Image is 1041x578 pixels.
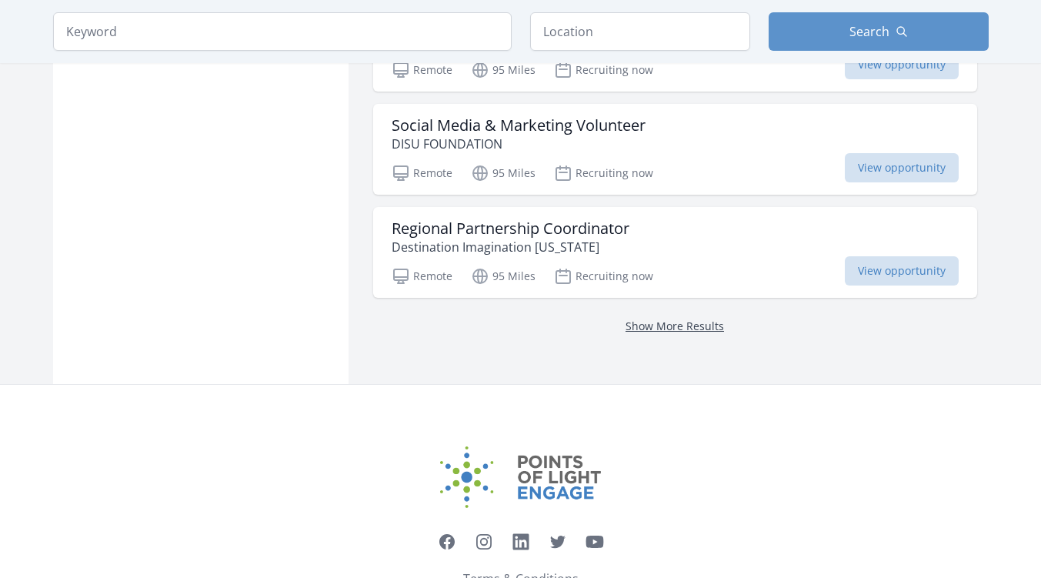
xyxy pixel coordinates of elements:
[845,256,959,286] span: View opportunity
[845,50,959,79] span: View opportunity
[554,164,653,182] p: Recruiting now
[440,446,602,508] img: Points of Light Engage
[373,207,977,298] a: Regional Partnership Coordinator Destination Imagination [US_STATE] Remote 95 Miles Recruiting no...
[392,238,629,256] p: Destination Imagination [US_STATE]
[471,61,536,79] p: 95 Miles
[392,135,646,153] p: DISU FOUNDATION
[392,116,646,135] h3: Social Media & Marketing Volunteer
[392,267,452,286] p: Remote
[392,61,452,79] p: Remote
[849,22,889,41] span: Search
[53,12,512,51] input: Keyword
[471,267,536,286] p: 95 Miles
[392,219,629,238] h3: Regional Partnership Coordinator
[471,164,536,182] p: 95 Miles
[554,267,653,286] p: Recruiting now
[554,61,653,79] p: Recruiting now
[373,104,977,195] a: Social Media & Marketing Volunteer DISU FOUNDATION Remote 95 Miles Recruiting now View opportunity
[530,12,750,51] input: Location
[392,164,452,182] p: Remote
[769,12,989,51] button: Search
[845,153,959,182] span: View opportunity
[626,319,724,333] a: Show More Results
